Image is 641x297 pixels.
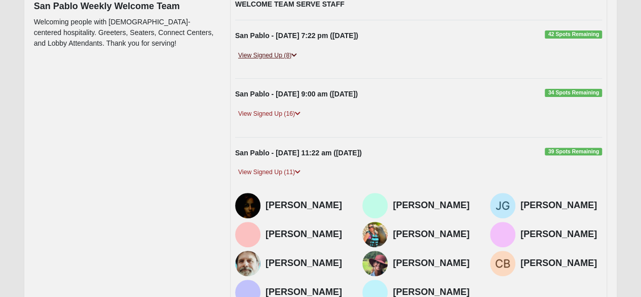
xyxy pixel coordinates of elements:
span: 42 Spots Remaining [545,30,602,39]
h4: [PERSON_NAME] [520,258,602,269]
a: View Signed Up (16) [235,109,304,119]
h4: San Pablo Weekly Welcome Team [34,1,215,12]
strong: San Pablo - [DATE] 9:00 am ([DATE]) [235,90,358,98]
a: View Signed Up (8) [235,50,300,61]
h4: [PERSON_NAME] [266,258,348,269]
img: Cristi Wagner [362,251,388,276]
img: Steven Golab [362,193,388,218]
h4: [PERSON_NAME] [393,258,475,269]
h4: [PERSON_NAME] [393,200,475,211]
h4: [PERSON_NAME] [266,229,348,240]
h4: [PERSON_NAME] [266,200,348,211]
h4: [PERSON_NAME] [520,229,602,240]
a: View Signed Up (11) [235,167,304,178]
strong: San Pablo - [DATE] 11:22 am ([DATE]) [235,149,362,157]
img: Rex Wagner [235,251,260,276]
p: Welcoming people with [DEMOGRAPHIC_DATA]-centered hospitality. Greeters, Seaters, Connect Centers... [34,17,215,49]
h4: [PERSON_NAME] [393,229,475,240]
img: Renee Davis [235,193,260,218]
img: Jenn Golab [490,193,515,218]
img: Claire Berghager [490,251,515,276]
strong: San Pablo - [DATE] 7:22 pm ([DATE]) [235,31,358,40]
h4: [PERSON_NAME] [520,200,602,211]
img: Carol Lemos [235,222,260,247]
span: 34 Spots Remaining [545,89,602,97]
span: 39 Spots Remaining [545,148,602,156]
img: Terri Miron [362,222,388,247]
img: Kaitlyn McBride [490,222,515,247]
